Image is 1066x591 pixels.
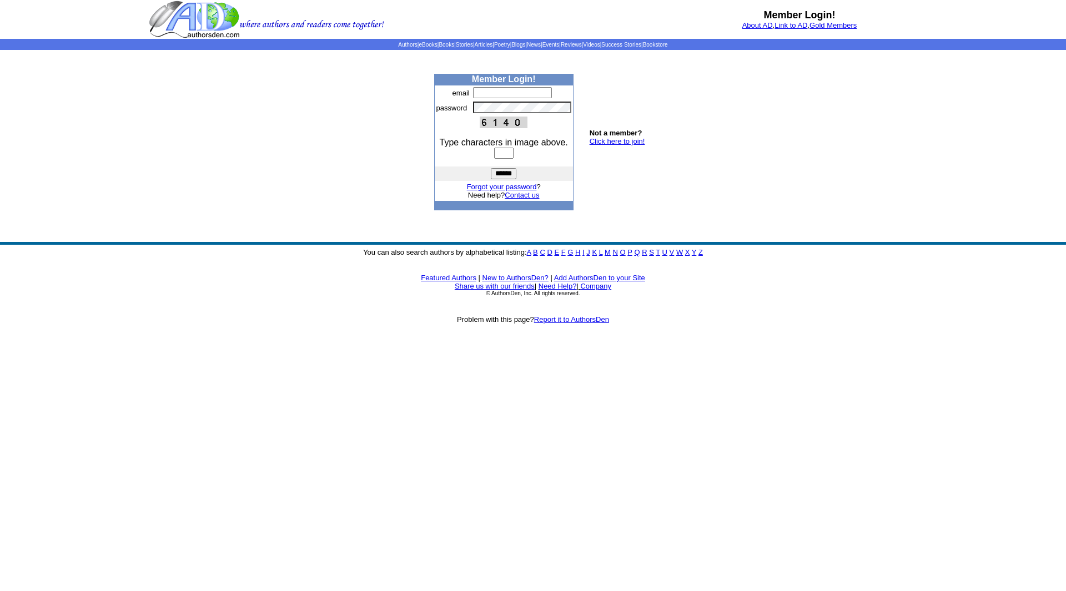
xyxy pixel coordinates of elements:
a: Books [439,42,454,48]
a: Z [698,248,703,256]
a: Authors [398,42,417,48]
a: News [527,42,541,48]
a: eBooks [419,42,437,48]
a: K [592,248,597,256]
b: Member Login! [472,74,536,84]
a: T [656,248,660,256]
a: H [575,248,580,256]
span: | | | | | | | | | | | | [398,42,667,48]
a: N [613,248,618,256]
a: Reviews [561,42,582,48]
a: Events [542,42,560,48]
a: Gold Members [809,21,857,29]
font: ? [467,183,541,191]
font: email [452,89,470,97]
a: B [533,248,538,256]
a: Featured Authors [421,274,476,282]
a: X [685,248,690,256]
font: password [436,104,467,112]
a: R [642,248,647,256]
a: O [620,248,626,256]
font: © AuthorsDen, Inc. All rights reserved. [486,290,580,296]
a: I [582,248,585,256]
a: Videos [583,42,600,48]
a: P [627,248,632,256]
a: A [527,248,531,256]
a: M [605,248,611,256]
a: Q [634,248,640,256]
a: Click here to join! [590,137,645,145]
font: Need help? [468,191,540,199]
a: Bookstore [643,42,668,48]
a: About AD [742,21,773,29]
font: , , [742,21,857,29]
a: W [676,248,683,256]
font: Problem with this page? [457,315,609,324]
a: Blogs [511,42,525,48]
a: J [586,248,590,256]
font: | [479,274,480,282]
a: Company [580,282,611,290]
a: New to AuthorsDen? [482,274,549,282]
a: Add AuthorsDen to your Site [554,274,645,282]
a: Poetry [494,42,510,48]
a: Success Stories [601,42,641,48]
font: Type characters in image above. [440,138,568,147]
a: G [567,248,573,256]
a: L [599,248,603,256]
font: | [576,282,611,290]
a: D [547,248,552,256]
a: E [554,248,559,256]
font: | [550,274,552,282]
b: Not a member? [590,129,642,137]
img: This Is CAPTCHA Image [480,117,527,128]
b: Member Login! [764,9,836,21]
a: F [561,248,566,256]
a: Forgot your password [467,183,537,191]
a: Need Help? [539,282,577,290]
a: Stories [456,42,473,48]
a: Articles [475,42,493,48]
font: You can also search authors by alphabetical listing: [363,248,703,256]
a: Contact us [505,191,539,199]
font: | [535,282,536,290]
a: S [649,248,654,256]
a: Link to AD [775,21,807,29]
a: U [662,248,667,256]
a: V [670,248,675,256]
a: C [540,248,545,256]
a: Report it to AuthorsDen [534,315,609,324]
a: Y [692,248,696,256]
a: Share us with our friends [455,282,535,290]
